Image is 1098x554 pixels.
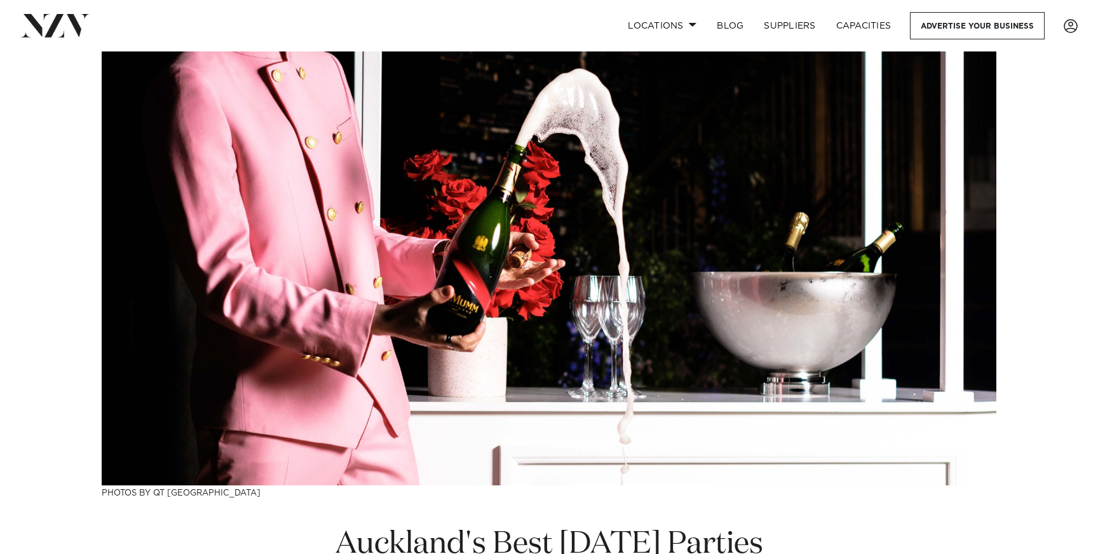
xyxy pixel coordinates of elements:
[20,14,90,37] img: nzv-logo.png
[910,12,1045,39] a: Advertise your business
[826,12,902,39] a: Capacities
[707,12,754,39] a: BLOG
[618,12,707,39] a: Locations
[102,51,996,485] img: Auckland's Best New Year's Eve Parties
[754,12,825,39] a: SUPPLIERS
[102,485,996,499] h3: Photos by QT [GEOGRAPHIC_DATA]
